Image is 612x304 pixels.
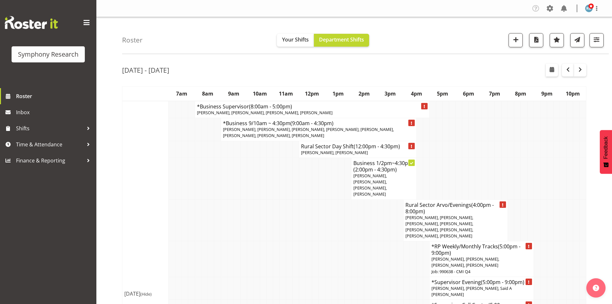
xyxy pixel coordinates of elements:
button: Send a list of all shifts for the selected filtered period to all rostered employees. [570,33,584,47]
p: Job: 990638 - CMI Q4 [431,269,532,275]
button: Feedback - Show survey [600,130,612,174]
span: (9:00am - 4:30pm) [290,120,333,127]
img: help-xxl-2.png [593,285,599,291]
span: Feedback [603,136,609,159]
button: Your Shifts [277,34,314,47]
span: (2:00pm - 4:30pm) [353,166,397,173]
button: Select a specific date within the roster. [546,64,558,77]
button: Download a PDF of the roster according to the set date range. [529,33,543,47]
span: Inbox [16,107,93,117]
span: [PERSON_NAME], [PERSON_NAME], [PERSON_NAME], [PERSON_NAME] [197,110,333,115]
button: Highlight an important date within the roster. [550,33,564,47]
th: 9am [221,87,247,101]
span: (4:00pm - 8:00pm) [405,201,494,215]
h4: *Business Supervisor [197,103,428,110]
span: (12:00pm - 4:30pm) [354,143,400,150]
span: (8:00am - 5:00pm) [249,103,292,110]
th: 5pm [430,87,456,101]
span: Your Shifts [282,36,309,43]
th: 3pm [377,87,403,101]
span: [PERSON_NAME], [PERSON_NAME], Said A [PERSON_NAME] [431,285,512,297]
span: [PERSON_NAME], [PERSON_NAME], [PERSON_NAME], [PERSON_NAME], [PERSON_NAME], [PERSON_NAME], [PERSON... [405,215,473,239]
button: Department Shifts [314,34,369,47]
span: [PERSON_NAME], [PERSON_NAME], [PERSON_NAME], [PERSON_NAME] [431,256,499,268]
th: 8pm [508,87,534,101]
th: 11am [273,87,299,101]
span: [PERSON_NAME], [PERSON_NAME], [PERSON_NAME], [PERSON_NAME] [353,173,387,197]
th: 10pm [560,87,586,101]
span: Finance & Reporting [16,156,84,165]
th: 9pm [534,87,560,101]
img: Rosterit website logo [5,16,58,29]
h4: Business 1/2pm~4:30p... [353,160,414,173]
span: (Hide) [140,291,152,297]
h4: *Business 9/10am ~ 4:30pm [223,120,414,126]
th: 4pm [404,87,430,101]
span: (5:00pm - 9:00pm) [431,243,520,256]
h4: *Supervisor Evening [431,279,532,285]
th: 12pm [299,87,325,101]
h4: Rural Sector Day Shift [301,143,414,150]
th: 8am [195,87,221,101]
th: 10am [247,87,273,101]
th: 1pm [325,87,351,101]
th: 6pm [456,87,482,101]
span: [PERSON_NAME], [PERSON_NAME], [PERSON_NAME], [PERSON_NAME], [PERSON_NAME], [PERSON_NAME], [PERSON... [223,126,394,138]
button: Filter Shifts [590,33,604,47]
div: Symphony Research [18,50,78,59]
h4: *RP Weekly/Monthly Tracks [431,243,532,256]
span: Department Shifts [319,36,364,43]
span: Time & Attendance [16,140,84,149]
h4: Rural Sector Arvo/Evenings [405,202,506,215]
span: [PERSON_NAME], [PERSON_NAME] [301,150,368,155]
th: 7am [169,87,195,101]
span: (5:00pm - 9:00pm) [481,279,524,286]
h2: [DATE] - [DATE] [122,66,169,74]
h4: Roster [122,36,143,44]
button: Add a new shift [509,33,523,47]
img: reuben-bisley1995.jpg [585,5,593,12]
span: Shifts [16,124,84,133]
th: 2pm [351,87,377,101]
span: Roster [16,91,93,101]
th: 7pm [482,87,508,101]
